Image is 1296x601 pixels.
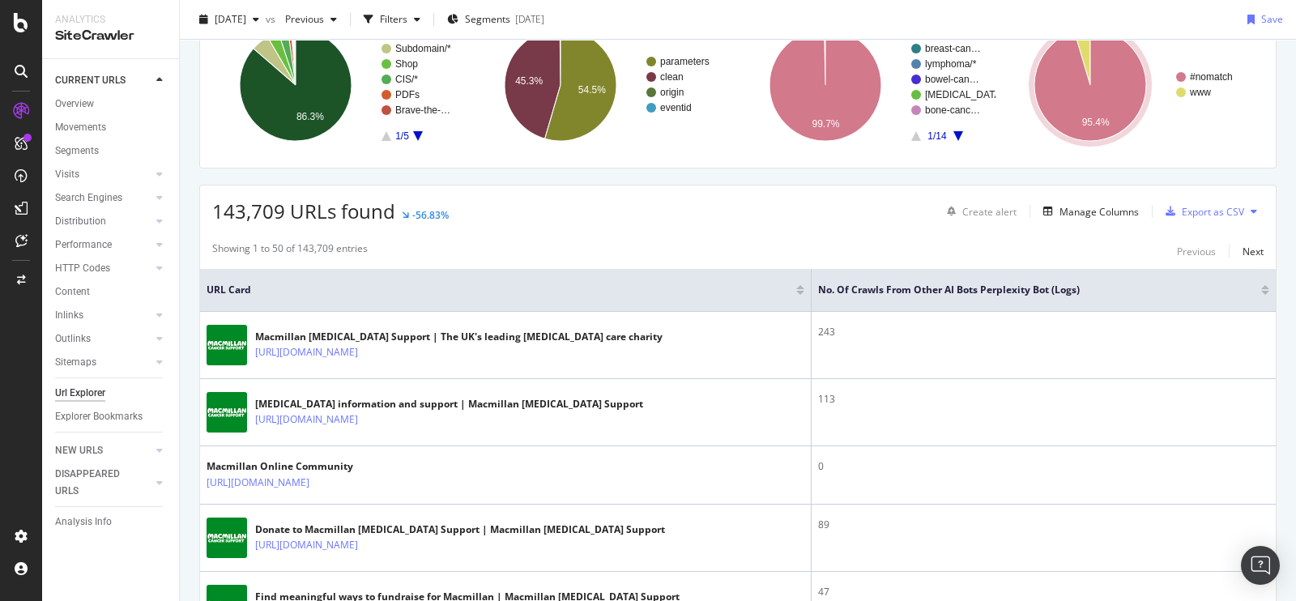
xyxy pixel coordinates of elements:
a: DISAPPEARED URLS [55,466,151,500]
div: Overview [55,96,94,113]
text: origin [660,87,684,98]
div: -56.83% [412,208,449,222]
div: Sitemaps [55,354,96,371]
div: DISAPPEARED URLS [55,466,137,500]
text: 1/14 [927,130,947,142]
text: Subdomain/* [395,43,451,54]
div: Segments [55,143,99,160]
text: Shop [395,58,418,70]
text: 99.7% [812,118,839,130]
button: Manage Columns [1037,202,1139,221]
button: Filters [357,6,427,32]
div: SiteCrawler [55,27,166,45]
a: Performance [55,237,151,254]
a: Distribution [55,213,151,230]
a: Segments [55,143,168,160]
a: Movements [55,119,168,136]
text: #nomatch [1190,71,1233,83]
a: Sitemaps [55,354,151,371]
a: Analysis Info [55,514,168,531]
div: 47 [818,585,1269,599]
div: [MEDICAL_DATA] information and support | Macmillan [MEDICAL_DATA] Support [255,397,643,411]
div: Movements [55,119,106,136]
svg: A chart. [1007,15,1260,156]
text: bowel-can… [925,74,979,85]
button: Segments[DATE] [441,6,551,32]
div: Save [1261,12,1283,26]
a: Visits [55,166,151,183]
div: Visits [55,166,79,183]
a: Inlinks [55,307,151,324]
svg: A chart. [742,15,995,156]
div: 113 [818,392,1269,407]
text: [MEDICAL_DATA]-c… [925,89,1021,100]
text: 1/5 [395,130,409,142]
div: Performance [55,237,112,254]
div: Create alert [962,205,1017,219]
div: Filters [380,12,407,26]
div: Donate to Macmillan [MEDICAL_DATA] Support | Macmillan [MEDICAL_DATA] Support [255,522,665,537]
svg: A chart. [477,15,730,156]
svg: A chart. [212,15,465,156]
a: [URL][DOMAIN_NAME] [255,411,358,428]
div: Open Intercom Messenger [1241,546,1280,585]
text: breast-can… [925,43,981,54]
img: main image [207,392,247,433]
text: 86.3% [296,111,324,122]
div: Next [1243,245,1264,258]
div: Url Explorer [55,385,105,402]
text: PDFs [395,89,420,100]
div: Distribution [55,213,106,230]
button: Create alert [940,198,1017,224]
div: Showing 1 to 50 of 143,709 entries [212,241,368,261]
button: Previous [1177,241,1216,261]
a: Explorer Bookmarks [55,408,168,425]
text: 45.3% [515,75,543,87]
div: Analytics [55,13,166,27]
span: Previous [279,12,324,26]
text: bone-canc… [925,104,980,116]
text: Brave-the-… [395,104,450,116]
button: [DATE] [193,6,266,32]
a: Content [55,283,168,300]
text: 54.5% [578,84,606,96]
img: main image [207,325,247,365]
div: CURRENT URLS [55,72,126,89]
span: 143,709 URLs found [212,198,395,224]
div: Export as CSV [1182,205,1244,219]
div: Inlinks [55,307,83,324]
a: CURRENT URLS [55,72,151,89]
div: Explorer Bookmarks [55,408,143,425]
span: Segments [465,12,510,26]
text: 95.4% [1082,117,1110,128]
div: NEW URLS [55,442,103,459]
text: lymphoma/* [925,58,977,70]
div: Macmillan Online Community [207,459,380,474]
div: Previous [1177,245,1216,258]
a: Url Explorer [55,385,168,402]
img: main image [207,518,247,558]
a: HTTP Codes [55,260,151,277]
text: clean [660,71,684,83]
a: [URL][DOMAIN_NAME] [255,344,358,360]
div: [DATE] [515,12,544,26]
button: Previous [279,6,343,32]
div: HTTP Codes [55,260,110,277]
div: 243 [818,325,1269,339]
div: Analysis Info [55,514,112,531]
a: Search Engines [55,190,151,207]
a: [URL][DOMAIN_NAME] [255,537,358,553]
span: vs [266,12,279,26]
div: 0 [818,459,1269,474]
text: CIS/* [395,74,418,85]
button: Export as CSV [1159,198,1244,224]
div: 89 [818,518,1269,532]
text: parameters [660,56,710,67]
a: Overview [55,96,168,113]
a: Outlinks [55,330,151,347]
div: Manage Columns [1059,205,1139,219]
span: No. of Crawls from Other AI Bots Perplexity Bot (Logs) [818,283,1237,297]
